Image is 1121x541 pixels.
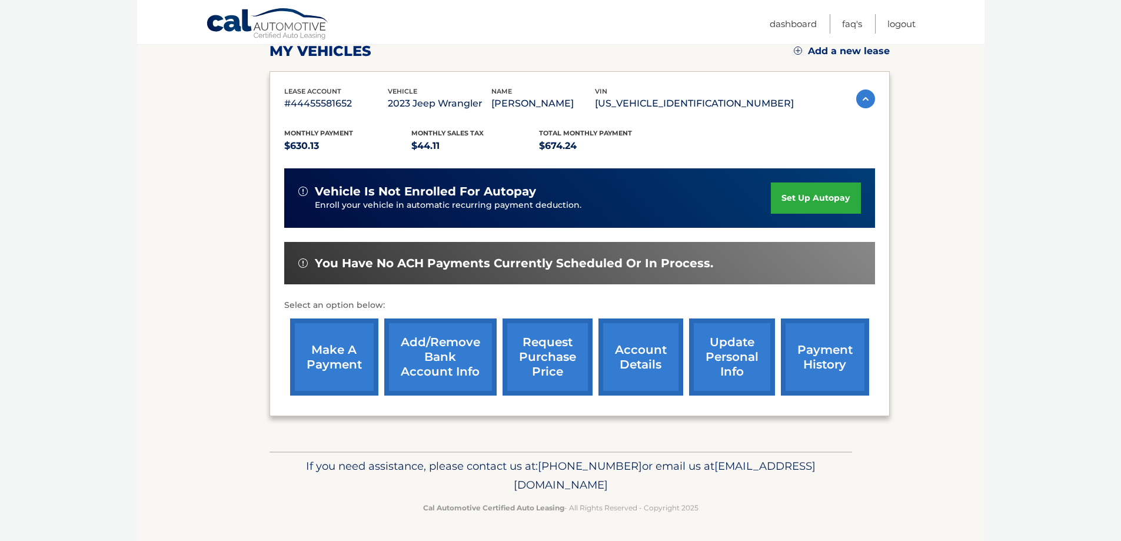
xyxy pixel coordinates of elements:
a: make a payment [290,318,378,396]
p: $674.24 [539,138,667,154]
img: add.svg [794,47,802,55]
p: Enroll your vehicle in automatic recurring payment deduction. [315,199,771,212]
span: vin [595,87,607,95]
span: name [491,87,512,95]
a: update personal info [689,318,775,396]
span: [EMAIL_ADDRESS][DOMAIN_NAME] [514,459,816,492]
p: $44.11 [411,138,539,154]
span: Total Monthly Payment [539,129,632,137]
a: FAQ's [842,14,862,34]
a: Add/Remove bank account info [384,318,497,396]
span: vehicle is not enrolled for autopay [315,184,536,199]
img: alert-white.svg [298,187,308,196]
h2: my vehicles [270,42,371,60]
span: lease account [284,87,341,95]
p: Select an option below: [284,298,875,313]
strong: Cal Automotive Certified Auto Leasing [423,503,564,512]
span: Monthly Payment [284,129,353,137]
p: [PERSON_NAME] [491,95,595,112]
span: Monthly sales Tax [411,129,484,137]
a: request purchase price [503,318,593,396]
img: alert-white.svg [298,258,308,268]
p: $630.13 [284,138,412,154]
img: accordion-active.svg [856,89,875,108]
a: payment history [781,318,869,396]
a: account details [598,318,683,396]
p: [US_VEHICLE_IDENTIFICATION_NUMBER] [595,95,794,112]
a: Logout [887,14,916,34]
span: You have no ACH payments currently scheduled or in process. [315,256,713,271]
p: #44455581652 [284,95,388,112]
a: Dashboard [770,14,817,34]
span: [PHONE_NUMBER] [538,459,642,473]
a: set up autopay [771,182,860,214]
p: 2023 Jeep Wrangler [388,95,491,112]
span: vehicle [388,87,417,95]
a: Add a new lease [794,45,890,57]
p: - All Rights Reserved - Copyright 2025 [277,502,844,514]
p: If you need assistance, please contact us at: or email us at [277,457,844,494]
a: Cal Automotive [206,8,330,42]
